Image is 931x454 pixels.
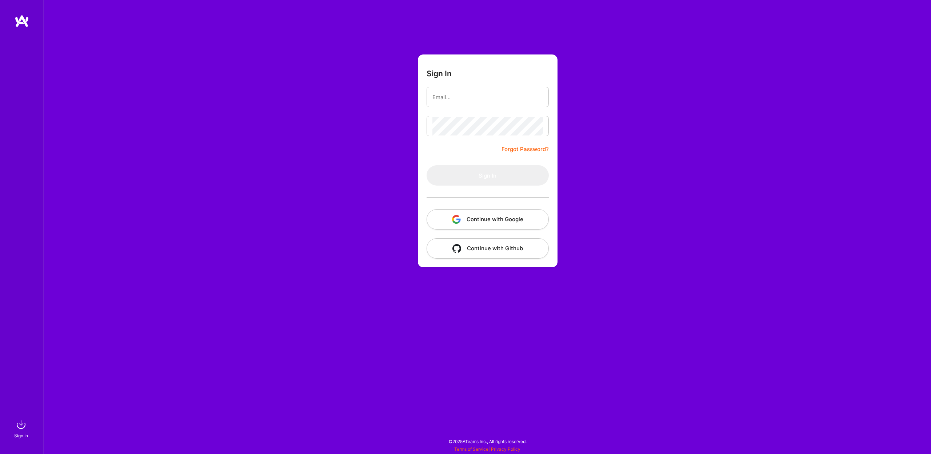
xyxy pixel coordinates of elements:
[44,432,931,450] div: © 2025 ATeams Inc., All rights reserved.
[14,432,28,439] div: Sign In
[454,446,520,452] span: |
[427,69,452,78] h3: Sign In
[427,209,549,230] button: Continue with Google
[14,417,28,432] img: sign in
[452,244,461,253] img: icon
[427,165,549,186] button: Sign In
[427,238,549,259] button: Continue with Github
[491,446,520,452] a: Privacy Policy
[432,88,543,106] input: Email...
[502,145,549,154] a: Forgot Password?
[15,417,28,439] a: sign inSign In
[454,446,488,452] a: Terms of Service
[452,215,461,224] img: icon
[15,15,29,28] img: logo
